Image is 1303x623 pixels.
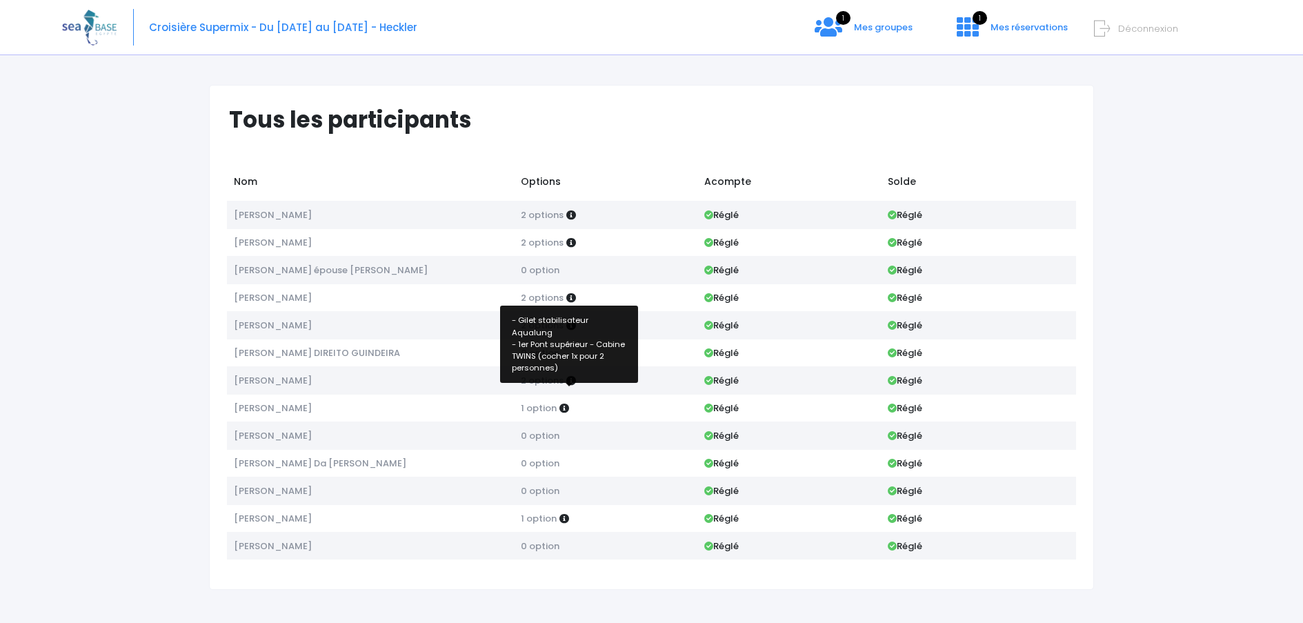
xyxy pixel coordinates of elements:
td: Solde [881,168,1076,201]
strong: Réglé [704,319,739,332]
strong: Réglé [704,540,739,553]
strong: Réglé [704,484,739,497]
a: 1 Mes réservations [946,26,1076,39]
strong: Réglé [704,208,739,221]
strong: Réglé [888,457,922,470]
strong: Réglé [888,540,922,553]
h1: Tous les participants [229,106,1086,133]
span: 2 options [521,291,564,304]
strong: Réglé [704,291,739,304]
td: Nom [227,168,514,201]
span: [PERSON_NAME] [234,291,312,304]
strong: Réglé [704,402,739,415]
span: [PERSON_NAME] épouse [PERSON_NAME] [234,264,428,277]
span: 0 option [521,429,559,442]
span: [PERSON_NAME] [234,512,312,525]
strong: Réglé [888,512,922,525]
strong: Réglé [888,429,922,442]
span: 1 [973,11,987,25]
strong: Réglé [704,512,739,525]
span: [PERSON_NAME] [234,540,312,553]
span: 2 options [521,236,564,249]
span: 2 options [521,374,564,387]
span: [PERSON_NAME] [234,374,312,387]
span: 2 options [521,208,564,221]
td: Acompte [697,168,881,201]
span: [PERSON_NAME] DIREITO GUINDEIRA [234,346,400,359]
strong: Réglé [704,429,739,442]
td: Options [514,168,697,201]
strong: Réglé [888,402,922,415]
span: [PERSON_NAME] [234,319,312,332]
strong: Réglé [888,291,922,304]
span: 1 [836,11,851,25]
span: 1 option [521,402,557,415]
strong: Réglé [888,346,922,359]
span: Croisière Supermix - Du [DATE] au [DATE] - Heckler [149,20,417,34]
span: 1 option [521,512,557,525]
span: [PERSON_NAME] [234,402,312,415]
span: 0 option [521,540,559,553]
span: Déconnexion [1118,22,1178,35]
span: [PERSON_NAME] Da [PERSON_NAME] [234,457,406,470]
strong: Réglé [704,346,739,359]
span: 0 option [521,264,559,277]
span: 0 option [521,484,559,497]
span: [PERSON_NAME] [234,429,312,442]
strong: Réglé [704,374,739,387]
span: 0 option [521,457,559,470]
strong: Réglé [888,264,922,277]
strong: Réglé [888,236,922,249]
span: [PERSON_NAME] [234,208,312,221]
span: [PERSON_NAME] [234,484,312,497]
strong: Réglé [704,236,739,249]
strong: Réglé [888,484,922,497]
p: - Gilet stabilisateur Aqualung - 1er Pont supérieur - Cabine TWINS (cocher 1x pour 2 personnes) [505,308,634,373]
strong: Réglé [704,457,739,470]
span: [PERSON_NAME] [234,236,312,249]
span: Mes réservations [991,21,1068,34]
strong: Réglé [888,374,922,387]
a: 1 Mes groupes [804,26,924,39]
span: Mes groupes [854,21,913,34]
strong: Réglé [888,319,922,332]
strong: Réglé [704,264,739,277]
strong: Réglé [888,208,922,221]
